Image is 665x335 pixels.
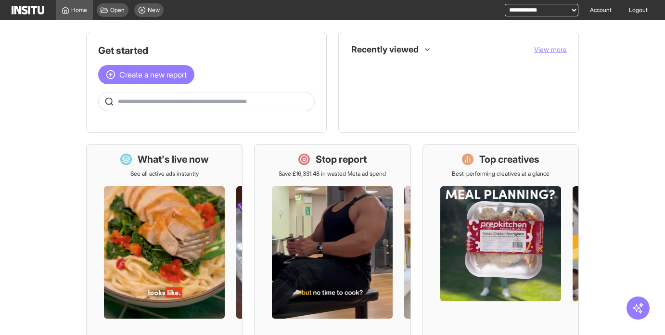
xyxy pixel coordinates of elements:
[148,6,160,14] span: New
[316,153,367,166] h1: Stop report
[534,45,567,54] button: View more
[138,153,209,166] h1: What's live now
[12,6,44,14] img: Logo
[130,170,199,178] p: See all active ads instantly
[98,44,315,57] h1: Get started
[534,45,567,53] span: View more
[452,170,550,178] p: Best-performing creatives at a glance
[119,69,187,80] span: Create a new report
[110,6,125,14] span: Open
[479,153,539,166] h1: Top creatives
[279,170,386,178] p: Save £16,331.48 in wasted Meta ad spend
[71,6,87,14] span: Home
[98,65,194,84] button: Create a new report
